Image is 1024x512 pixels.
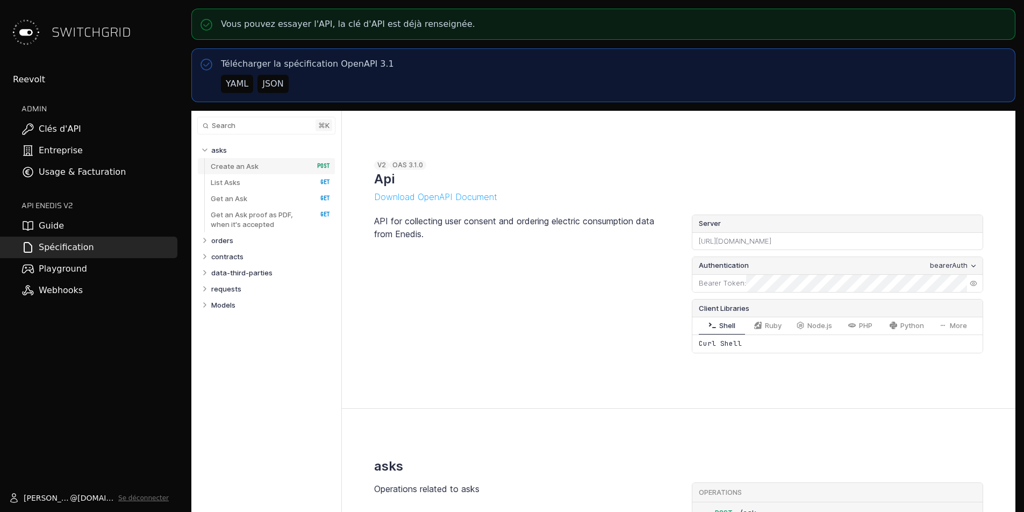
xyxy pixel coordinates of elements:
[118,494,169,502] button: Se déconnecter
[719,322,735,330] span: Shell
[52,24,131,41] span: SWITCHGRID
[211,284,241,294] p: requests
[692,233,983,250] div: [URL][DOMAIN_NAME]
[22,200,177,211] h2: API ENEDIS v2
[77,493,114,503] span: [DOMAIN_NAME]
[374,215,666,240] p: API for collecting user consent and ordering electric consumption data from Enedis.
[211,194,247,203] p: Get an Ask
[221,75,253,93] button: YAML
[316,119,332,131] kbd: ⌘ k
[930,260,968,271] div: bearerAuth
[211,207,330,232] a: Get an Ask proof as PDF, when it's accepted GET
[211,177,240,187] p: List Asks
[9,15,43,49] img: Switchgrid Logo
[859,322,872,330] span: PHP
[692,215,983,232] label: Server
[24,493,70,503] span: [PERSON_NAME].sala
[692,335,983,353] div: Curl Shell
[900,322,924,330] span: Python
[374,192,497,202] button: Download OpenAPI Document
[211,190,330,207] a: Get an Ask GET
[211,297,331,313] a: Models
[211,174,330,190] a: List Asks GET
[211,265,331,281] a: data-third-parties
[807,322,832,330] span: Node.js
[699,260,749,271] span: Authentication
[211,248,331,265] a: contracts
[211,210,306,229] p: Get an Ask proof as PDF, when it's accepted
[374,482,666,495] p: Operations related to asks
[211,142,331,158] a: asks
[211,236,233,245] p: orders
[211,158,330,174] a: Create an Ask POST
[221,18,475,31] p: Vous pouvez essayer l'API, la clé d'API est déjà renseignée.
[211,232,331,248] a: orders
[765,322,782,330] span: Ruby
[211,268,273,278] p: data-third-parties
[257,75,288,93] button: JSON
[927,260,980,272] button: bearerAuth
[13,73,177,86] div: Reevolt
[699,278,744,289] label: Bearer Token
[374,160,389,170] div: v2
[211,161,259,171] p: Create an Ask
[309,162,330,170] span: POST
[309,211,330,218] span: GET
[389,160,426,170] div: OAS 3.1.0
[221,58,394,70] p: Télécharger la spécification OpenAPI 3.1
[374,171,395,187] h1: Api
[70,493,77,503] span: @
[692,275,746,292] div: :
[309,179,330,186] span: GET
[374,458,403,474] h2: asks
[22,103,177,114] h2: ADMIN
[309,195,330,202] span: GET
[262,77,283,90] div: JSON
[211,300,235,310] p: Models
[211,145,227,155] p: asks
[212,122,235,130] span: Search
[226,77,248,90] div: YAML
[692,300,983,317] div: Client Libraries
[211,252,244,261] p: contracts
[699,488,982,497] div: Operations
[211,281,331,297] a: requests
